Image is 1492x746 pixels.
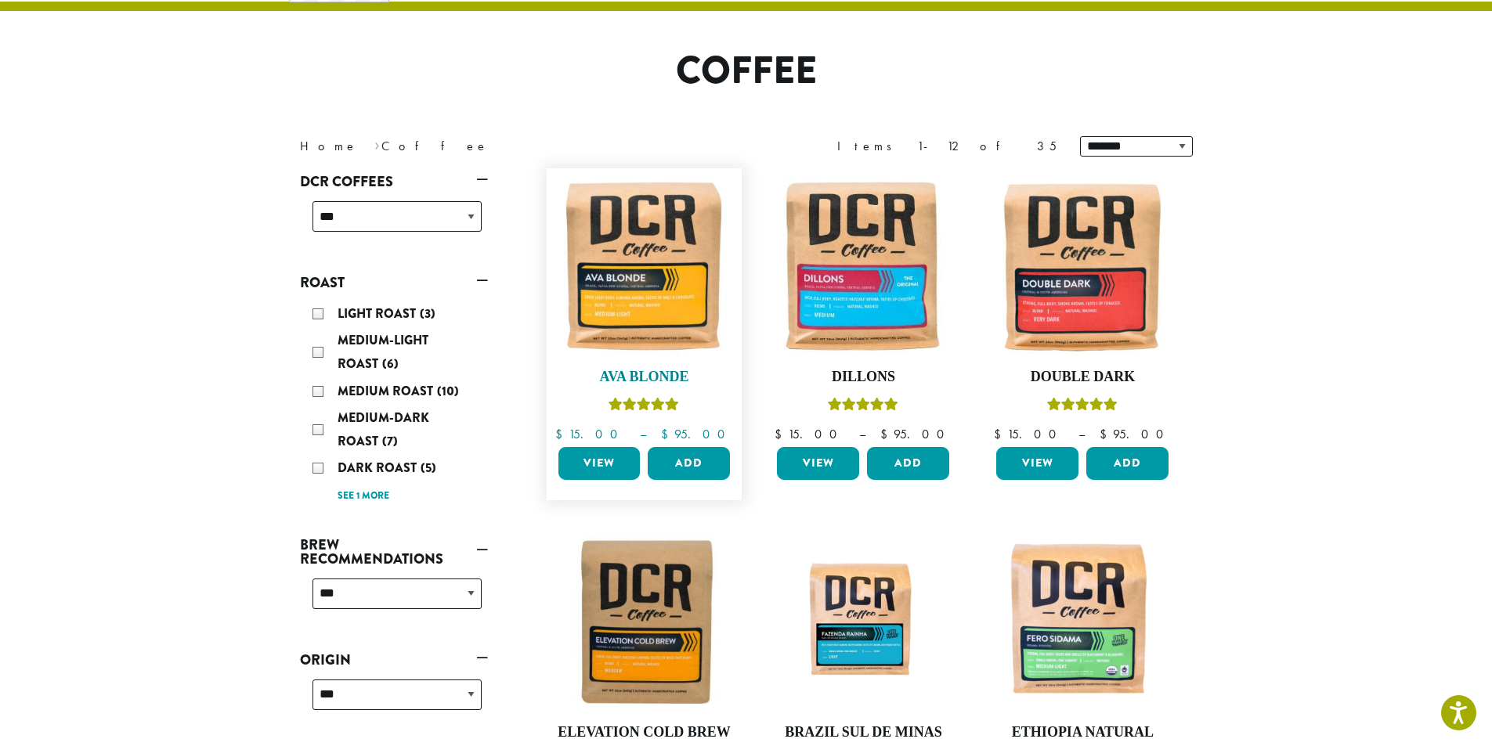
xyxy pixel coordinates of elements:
[867,447,949,480] button: Add
[555,724,735,741] h4: Elevation Cold Brew
[773,369,953,386] h4: Dillons
[338,331,428,373] span: Medium-Light Roast
[773,176,953,441] a: DillonsRated 5.00 out of 5
[554,176,734,356] img: Ava-Blonde-12oz-1-300x300.jpg
[338,459,421,477] span: Dark Roast
[374,132,380,156] span: ›
[661,426,732,442] bdi: 95.00
[775,426,844,442] bdi: 15.00
[648,447,730,480] button: Add
[1100,426,1113,442] span: $
[837,137,1057,156] div: Items 1-12 of 35
[1078,426,1085,442] span: –
[555,369,735,386] h4: Ava Blonde
[1100,426,1171,442] bdi: 95.00
[382,432,398,450] span: (7)
[300,647,488,673] a: Origin
[992,369,1172,386] h4: Double Dark
[1047,395,1118,419] div: Rated 4.50 out of 5
[880,426,952,442] bdi: 95.00
[300,138,358,154] a: Home
[558,447,641,480] a: View
[437,382,459,400] span: (10)
[420,305,435,323] span: (3)
[382,355,399,373] span: (6)
[300,572,488,628] div: Brew Recommendations
[300,195,488,250] div: DCR Coffees
[880,426,894,442] span: $
[996,447,1078,480] a: View
[777,447,859,480] a: View
[338,409,429,450] span: Medium-Dark Roast
[300,168,488,195] a: DCR Coffees
[555,176,735,441] a: Ava BlondeRated 5.00 out of 5
[1086,447,1169,480] button: Add
[554,532,734,712] img: Elevation-Cold-Brew-300x300.jpg
[773,176,953,356] img: Dillons-12oz-300x300.jpg
[775,426,788,442] span: $
[640,426,646,442] span: –
[300,532,488,572] a: Brew Recommendations
[992,176,1172,356] img: Double-Dark-12oz-300x300.jpg
[338,305,420,323] span: Light Roast
[338,488,389,504] a: See 1 more
[828,395,898,419] div: Rated 5.00 out of 5
[338,382,437,400] span: Medium Roast
[859,426,865,442] span: –
[300,296,488,513] div: Roast
[300,269,488,296] a: Roast
[773,724,953,741] h4: Brazil Sul De Minas
[288,49,1205,94] h1: Coffee
[555,426,569,442] span: $
[609,395,679,419] div: Rated 5.00 out of 5
[992,176,1172,441] a: Double DarkRated 4.50 out of 5
[773,554,953,689] img: Fazenda-Rainha_12oz_Mockup.jpg
[421,459,436,477] span: (5)
[555,426,625,442] bdi: 15.00
[300,673,488,729] div: Origin
[992,532,1172,712] img: DCR-Fero-Sidama-Coffee-Bag-2019-300x300.png
[300,137,723,156] nav: Breadcrumb
[994,426,1007,442] span: $
[992,724,1172,741] h4: Ethiopia Natural
[661,426,674,442] span: $
[994,426,1064,442] bdi: 15.00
